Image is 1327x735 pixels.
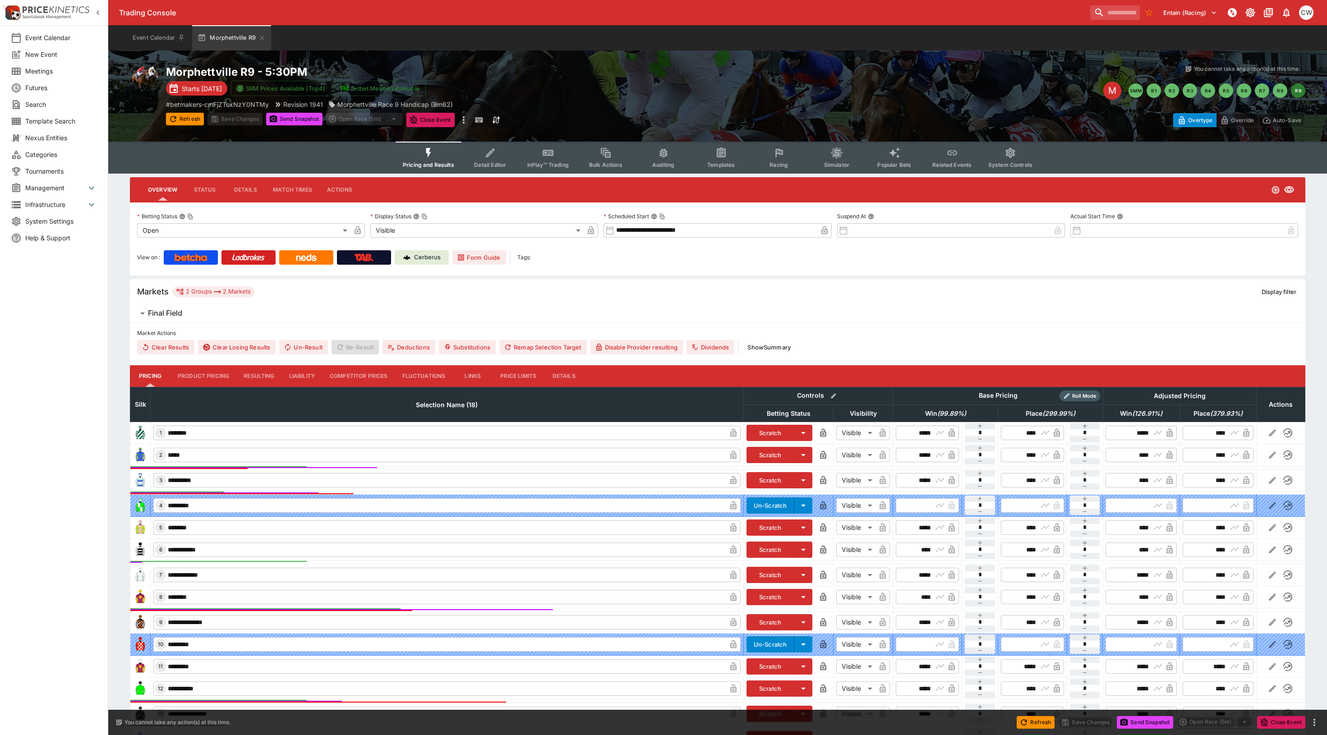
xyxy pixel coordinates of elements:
span: Popular Bets [877,161,911,168]
img: runner 6 [133,542,147,557]
div: Edit Meeting [1103,82,1121,100]
button: Copy To Clipboard [187,213,194,220]
span: Search [25,100,97,109]
span: Nexus Entities [25,133,97,142]
div: 2 Groups 2 Markets [176,286,251,297]
button: Fluctuations [395,365,453,387]
button: Display StatusCopy To Clipboard [413,213,419,220]
div: Morphettville Race 9 Handicap (Bm62) [328,100,453,109]
span: 6 [157,547,164,553]
img: runner 11 [133,659,147,674]
button: Actions [319,179,360,201]
button: Close Event [406,113,455,127]
span: 5 [157,524,164,531]
button: SMM [1129,83,1143,98]
label: Market Actions [137,326,1298,340]
button: Actual Start Time [1117,213,1123,220]
button: SRM Prices Available (Top4) [231,81,331,96]
button: Send Snapshot [266,113,323,125]
svg: Open [1271,185,1280,194]
button: Un-Result [279,340,327,354]
span: Win(126.91%) [1110,408,1172,419]
span: Related Events [932,161,972,168]
button: Scratch [746,472,795,488]
span: Win(99.89%) [915,408,976,419]
span: Selection Name (18) [406,400,488,410]
p: Display Status [370,212,411,220]
button: Match Times [266,179,319,201]
button: more [1309,717,1320,728]
button: Event Calendar [127,25,190,51]
div: Visible [836,498,875,513]
button: Override [1216,113,1258,127]
span: InPlay™ Trading [527,161,569,168]
div: Visible [836,568,875,582]
p: Override [1231,115,1254,125]
img: runner 5 [133,520,147,535]
th: Actions [1256,387,1305,422]
img: runner 10 [133,637,147,652]
button: Toggle light/dark mode [1242,5,1258,21]
span: 9 [157,619,164,625]
span: Futures [25,83,97,92]
p: Copy To Clipboard [166,100,269,109]
span: System Controls [988,161,1032,168]
img: Betcha [175,254,207,261]
button: Scratch [746,447,795,463]
button: Scratch [746,542,795,558]
button: Copy To Clipboard [421,213,428,220]
button: Scratch [746,658,795,675]
button: Dividends [687,340,734,354]
span: System Settings [25,216,97,226]
button: Clear Losing Results [198,340,276,354]
th: Silk [130,387,151,422]
button: Overview [141,179,184,201]
span: Bulk Actions [589,161,622,168]
span: Infrastructure [25,200,86,209]
button: R8 [1273,83,1287,98]
button: Refresh [1017,716,1055,729]
button: Liability [282,365,323,387]
a: Cerberus [395,250,449,265]
em: ( 299.99 %) [1042,408,1075,419]
p: Starts [DATE] [182,84,222,93]
p: Auto-Save [1273,115,1301,125]
button: Pricing [130,365,170,387]
span: Pricing and Results [403,161,454,168]
button: R9 [1291,83,1305,98]
button: Scratch [746,680,795,697]
span: 8 [157,594,164,600]
div: Christopher Winter [1299,5,1313,20]
button: Copy To Clipboard [659,213,665,220]
button: Morphettville R9 [192,25,271,51]
button: Competitor Prices [323,365,395,387]
span: Management [25,183,86,193]
button: Details [225,179,266,201]
h6: Final Field [148,308,182,318]
img: runner 12 [133,681,147,696]
span: 7 [157,572,164,578]
div: Visible [836,659,875,674]
button: R3 [1183,83,1197,98]
img: Cerberus [403,254,410,261]
button: R2 [1165,83,1179,98]
button: Scratch [746,519,795,536]
img: PriceKinetics Logo [3,4,21,22]
img: Sportsbook Management [23,15,71,19]
a: Form Guide [452,250,506,265]
img: runner 3 [133,473,147,487]
button: Betting StatusCopy To Clipboard [179,213,185,220]
button: Refresh [166,113,204,125]
button: R5 [1219,83,1233,98]
label: Tags: [517,250,531,265]
div: Visible [370,223,584,238]
span: Meetings [25,66,97,76]
p: Scheduled Start [604,212,649,220]
img: runner 7 [133,568,147,582]
button: Final Field [130,304,1305,322]
p: Morphettville Race 9 Handicap (Bm62) [337,100,453,109]
button: Christopher Winter [1296,3,1316,23]
button: Price Limits [493,365,544,387]
svg: Visible [1284,184,1295,195]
